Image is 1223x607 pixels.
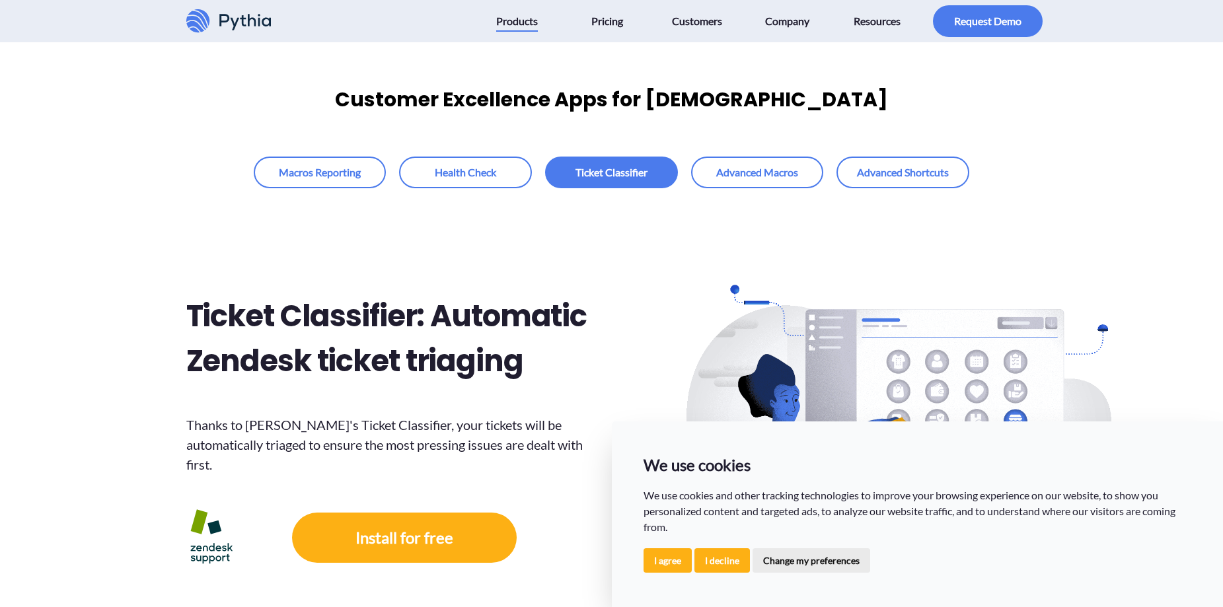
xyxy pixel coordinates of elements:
[496,11,538,32] span: Products
[854,11,901,32] span: Resources
[694,548,750,573] button: I decline
[186,294,600,383] h2: Ticket Classifier: Automatic Zendesk ticket triaging
[186,415,600,474] h3: Thanks to [PERSON_NAME]'s Ticket Classifier, your tickets will be automatically triaged to ensure...
[672,11,722,32] span: Customers
[753,548,870,573] button: Change my preferences
[644,548,692,573] button: I agree
[644,453,1192,477] p: We use cookies
[591,11,623,32] span: Pricing
[644,487,1192,535] p: We use cookies and other tracking technologies to improve your browsing experience on our website...
[765,11,809,32] span: Company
